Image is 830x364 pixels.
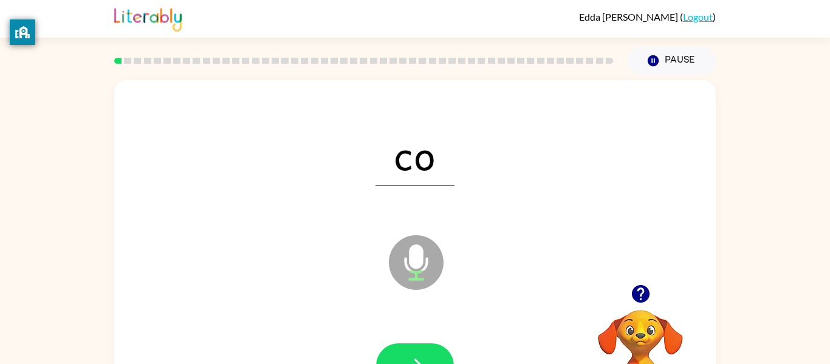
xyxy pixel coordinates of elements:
[683,11,713,22] a: Logout
[628,47,716,75] button: Pause
[10,19,35,45] button: privacy banner
[579,11,716,22] div: ( )
[114,5,182,32] img: Literably
[579,11,680,22] span: Edda [PERSON_NAME]
[376,123,454,186] span: co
